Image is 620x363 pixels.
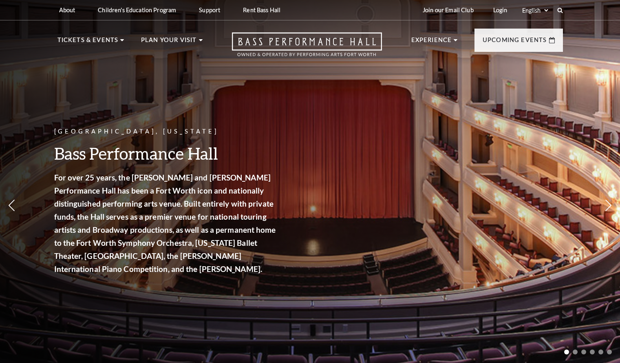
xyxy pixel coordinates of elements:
p: Experience [411,35,452,50]
h3: Bass Performance Hall [54,143,278,164]
p: Rent Bass Hall [243,7,280,13]
p: Children's Education Program [98,7,176,13]
p: [GEOGRAPHIC_DATA], [US_STATE] [54,127,278,137]
p: Support [199,7,220,13]
strong: For over 25 years, the [PERSON_NAME] and [PERSON_NAME] Performance Hall has been a Fort Worth ico... [54,173,276,274]
select: Select: [521,7,549,14]
p: Tickets & Events [57,35,119,50]
p: Upcoming Events [483,35,547,50]
p: About [59,7,75,13]
p: Plan Your Visit [141,35,197,50]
